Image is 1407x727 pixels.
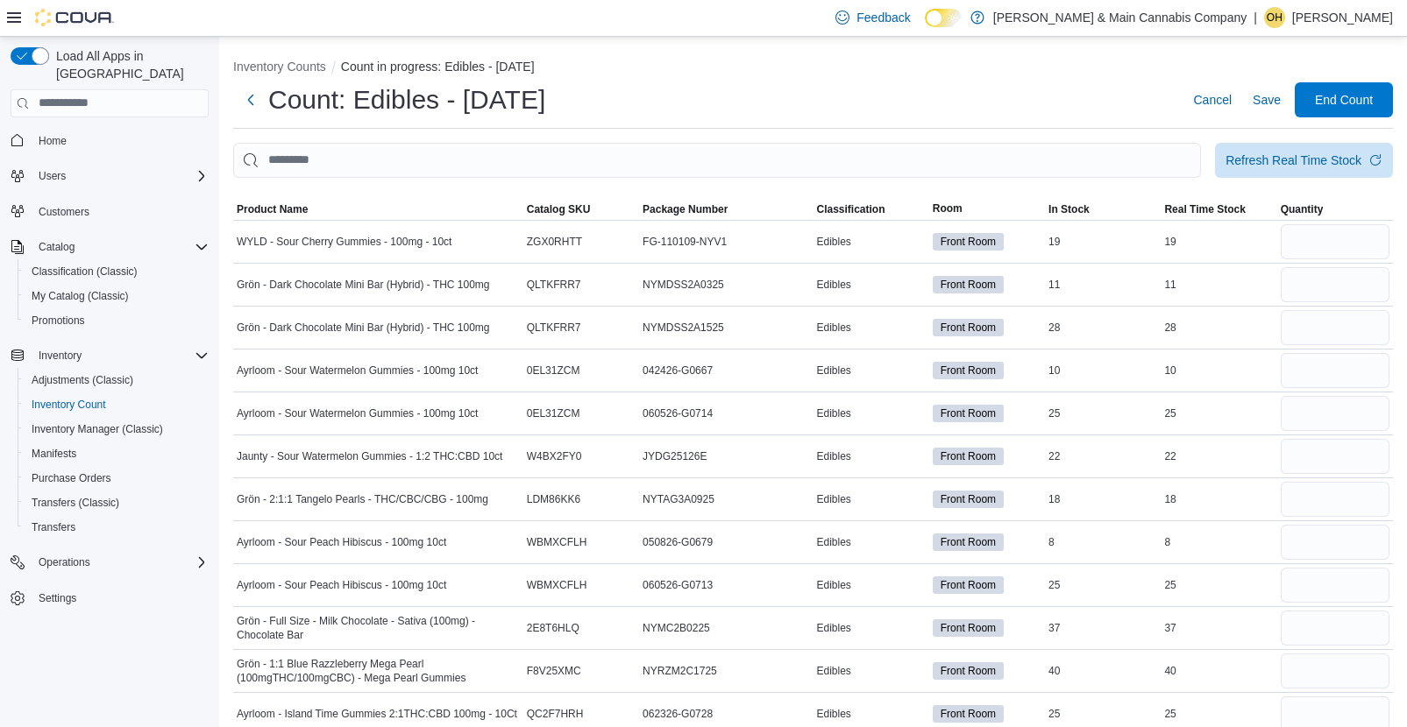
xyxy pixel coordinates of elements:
span: WBMXCFLH [527,578,587,592]
div: 40 [1161,660,1276,681]
span: Customers [39,205,89,219]
span: Edibles [816,621,850,635]
span: Edibles [816,535,850,549]
a: Transfers [25,517,82,538]
span: Inventory [39,349,82,363]
span: Real Time Stock [1164,202,1245,216]
button: Transfers (Classic) [18,491,216,515]
span: Front Room [941,320,996,335]
div: 25 [1161,703,1276,724]
a: Adjustments (Classic) [25,370,140,391]
button: Transfers [18,515,216,540]
span: Grön - 2:1:1 Tangelo Pearls - THC/CBC/CBG - 100mg [237,492,488,506]
span: Inventory Count [32,398,106,412]
span: Front Room [941,491,996,507]
div: 19 [1045,231,1161,252]
button: Users [4,164,216,188]
span: Grön - Full Size - Milk Chocolate - Sativa (100mg) - Chocolate Bar [237,614,520,642]
span: Settings [32,587,209,609]
span: Front Room [933,319,1004,336]
span: Ayrloom - Sour Peach Hibiscus - 100mg 10ct [237,578,446,592]
span: Ayrloom - Sour Peach Hibiscus - 100mg 10ct [237,535,446,549]
a: Classification (Classic) [25,261,145,282]
span: Quantity [1281,202,1324,216]
button: Classification (Classic) [18,259,216,284]
span: Home [39,134,67,148]
div: 22 [1161,446,1276,467]
div: 11 [1045,274,1161,295]
span: Operations [39,555,90,569]
span: Front Room [933,362,1004,379]
span: Package Number [643,202,728,216]
button: Inventory Count [18,392,216,417]
div: NYTAG3A0925 [639,489,813,510]
span: 2E8T6HLQ [527,621,579,635]
div: JYDG25126E [639,446,813,467]
div: 25 [1161,575,1276,596]
span: Catalog [39,240,75,254]
button: My Catalog (Classic) [18,284,216,308]
span: In Stock [1048,202,1090,216]
span: Front Room [941,234,996,250]
div: 18 [1161,489,1276,510]
span: Catalog SKU [527,202,591,216]
button: Count in progress: Edibles - [DATE] [341,60,535,74]
span: WYLD - Sour Cherry Gummies - 100mg - 10ct [237,235,451,249]
div: 11 [1161,274,1276,295]
div: 10 [1045,360,1161,381]
button: Inventory Counts [233,60,326,74]
span: Adjustments (Classic) [25,370,209,391]
button: Inventory Manager (Classic) [18,417,216,441]
span: Manifests [25,443,209,464]
span: Edibles [816,406,850,420]
div: NYRZM2C1725 [639,660,813,681]
button: Save [1246,82,1288,117]
div: 8 [1045,532,1161,553]
p: [PERSON_NAME] & Main Cannabis Company [993,7,1247,28]
span: Promotions [32,314,85,328]
span: Edibles [816,578,850,592]
span: Settings [39,591,76,605]
button: Operations [32,552,97,573]
button: In Stock [1045,199,1161,220]
span: Jaunty - Sour Watermelon Gummies - 1:2 THC:CBD 10ct [237,449,502,463]
button: Operations [4,550,216,575]
a: Inventory Manager (Classic) [25,419,170,440]
span: Save [1253,91,1281,109]
span: Front Room [933,705,1004,723]
span: Edibles [816,707,850,721]
span: Catalog [32,236,209,258]
div: NYMC2B0225 [639,618,813,639]
div: 25 [1045,403,1161,424]
span: W4BX2FY0 [527,449,582,463]
span: Manifests [32,447,76,461]
span: Edibles [816,363,850,378]
div: Refresh Real Time Stock [1226,152,1361,169]
div: 060526-G0714 [639,403,813,424]
span: Transfers [32,520,75,534]
button: Adjustments (Classic) [18,368,216,392]
span: Inventory Manager (Classic) [32,422,163,436]
span: My Catalog (Classic) [25,286,209,307]
span: My Catalog (Classic) [32,289,129,303]
span: Grön - Dark Chocolate Mini Bar (Hybrid) - THC 100mg [237,278,490,292]
input: This is a search bar. After typing your query, hit enter to filter the results lower in the page. [233,143,1201,178]
div: 10 [1161,360,1276,381]
input: Dark Mode [925,9,962,27]
span: Promotions [25,310,209,331]
span: Edibles [816,321,850,335]
button: Quantity [1277,199,1393,220]
span: Edibles [816,278,850,292]
span: Cancel [1193,91,1232,109]
button: Refresh Real Time Stock [1215,143,1393,178]
button: Home [4,128,216,153]
div: 060526-G0713 [639,575,813,596]
button: Users [32,166,73,187]
span: Edibles [816,235,850,249]
span: Product Name [237,202,308,216]
div: 042426-G0667 [639,360,813,381]
span: Classification (Classic) [25,261,209,282]
div: 062326-G0728 [639,703,813,724]
span: Load All Apps in [GEOGRAPHIC_DATA] [49,47,209,82]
